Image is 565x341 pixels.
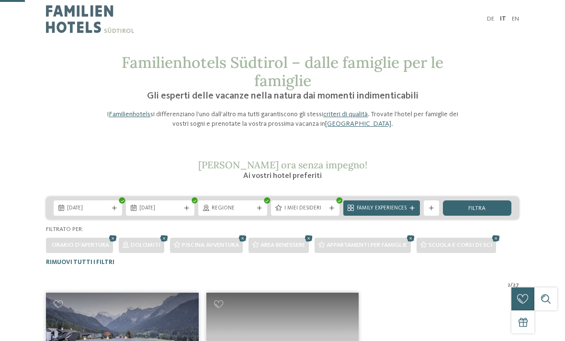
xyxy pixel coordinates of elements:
[512,16,519,22] a: EN
[323,111,368,118] a: criteri di qualità
[131,242,160,248] span: Dolomiti
[46,259,114,265] span: Rimuovi tutti i filtri
[212,205,253,212] span: Regione
[260,242,305,248] span: Area benessere
[284,205,326,212] span: I miei desideri
[357,205,407,212] span: Family Experiences
[487,16,494,22] a: DE
[122,53,443,90] span: Familienhotels Südtirol – dalle famiglie per le famiglie
[198,159,367,171] span: [PERSON_NAME] ora senza impegno!
[327,242,407,248] span: Appartamenti per famiglie
[52,242,109,248] span: Orario d'apertura
[500,16,506,22] a: IT
[46,226,83,232] span: Filtrato per:
[513,282,519,289] span: 27
[508,282,510,289] span: 2
[67,205,109,212] span: [DATE]
[182,242,239,248] span: Piscina avventura
[139,205,181,212] span: [DATE]
[325,121,391,127] a: [GEOGRAPHIC_DATA]
[101,110,464,129] p: I si differenziano l’uno dall’altro ma tutti garantiscono gli stessi . Trovate l’hotel per famigl...
[429,242,492,248] span: Scuola e corsi di sci
[243,172,322,180] span: Ai vostri hotel preferiti
[109,111,150,118] a: Familienhotels
[468,206,486,212] span: filtra
[510,282,513,289] span: /
[147,91,418,101] span: Gli esperti delle vacanze nella natura dai momenti indimenticabili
